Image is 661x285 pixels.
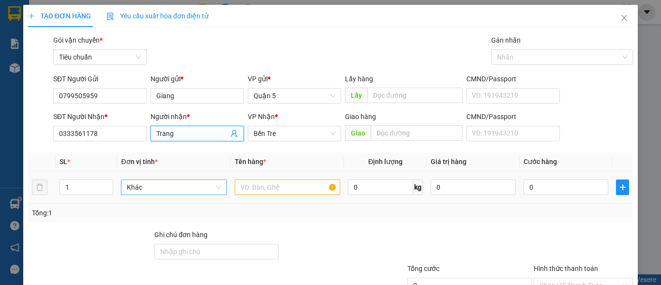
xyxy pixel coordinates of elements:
input: Dọc đường [367,88,463,103]
span: Người nhận: [106,70,142,77]
input: Dọc đường [371,125,463,141]
span: Khác [127,180,221,195]
span: TẠO ĐƠN HÀNG [28,12,91,20]
span: kg [413,180,423,195]
span: Đơn vị tính [121,158,157,165]
button: delete [32,180,47,195]
span: Gói vận chuyển [53,36,103,44]
span: SL [60,158,67,165]
button: plus [616,180,629,195]
span: Tổng cước [407,265,439,272]
input: 0 [431,180,516,195]
span: Quận 5 [254,89,335,103]
span: Bến Tre [254,126,335,141]
label: Hình thức thanh toán [534,265,598,272]
span: Lấy hàng [345,75,373,83]
span: Lấy [345,88,367,103]
button: Close [611,5,638,32]
input: Ghi chú đơn hàng [154,244,279,259]
div: Người gửi [150,74,244,84]
span: close [620,14,628,22]
div: CMND/Passport [466,74,560,84]
span: user-add [230,130,238,137]
label: Gán nhãn [491,36,521,44]
span: VP Nhận [248,113,275,120]
div: SĐT Người Gửi [53,74,147,84]
div: SĐT Người Nhận [53,111,147,122]
div: VP gửi [248,74,341,84]
span: Tiêu chuẩn [59,50,141,64]
div: Người nhận [150,111,244,122]
span: Giao [345,125,371,141]
span: Giá trị hàng [431,158,466,165]
img: icon [106,13,114,20]
input: VD: Bàn, Ghế [235,180,340,195]
span: Gửi từ: [3,71,24,78]
div: CMND/Passport [466,111,560,122]
strong: BIÊN NHẬN HÀNG GỬI [36,49,109,57]
span: plus [616,183,629,191]
span: THẢO CHÂU [68,6,114,14]
div: Tổng: 1 [32,208,256,218]
span: plus [28,13,35,19]
img: logo [6,4,38,36]
span: Cước hàng [524,158,557,165]
span: Mã ĐH: Q52510130137 [41,59,104,66]
span: Giao hàng [345,113,376,120]
label: Ghi chú đơn hàng [154,231,208,239]
span: Định lượng [368,158,403,165]
span: Tên hàng [235,158,266,165]
span: Yêu cầu xuất hóa đơn điện tử [106,12,209,20]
